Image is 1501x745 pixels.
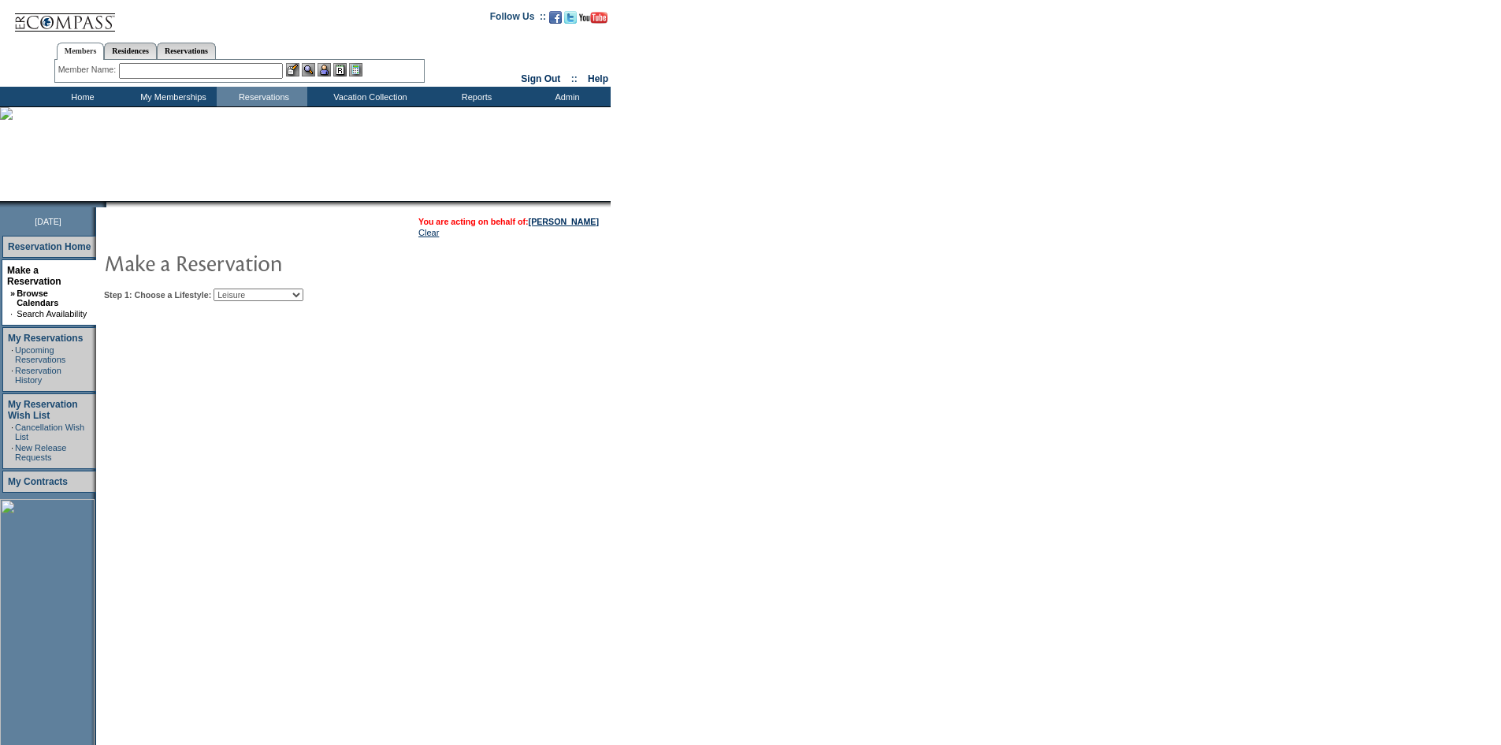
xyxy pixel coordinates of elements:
img: View [302,63,315,76]
img: b_calculator.gif [349,63,362,76]
td: My Memberships [126,87,217,106]
img: Subscribe to our YouTube Channel [579,12,607,24]
b: » [10,289,15,298]
span: [DATE] [35,217,61,226]
span: :: [571,73,578,84]
a: Help [588,73,608,84]
img: Reservations [333,63,347,76]
a: Subscribe to our YouTube Channel [579,16,607,25]
td: Follow Us :: [490,9,546,28]
a: Become our fan on Facebook [549,16,562,25]
img: Impersonate [318,63,331,76]
img: blank.gif [106,201,108,207]
a: My Reservations [8,333,83,344]
a: Members [57,43,105,60]
a: Search Availability [17,309,87,318]
td: Reservations [217,87,307,106]
img: b_edit.gif [286,63,299,76]
td: Home [35,87,126,106]
a: My Contracts [8,476,68,487]
a: Reservation Home [8,241,91,252]
a: Reservation History [15,366,61,385]
b: Step 1: Choose a Lifestyle: [104,290,211,300]
a: Residences [104,43,157,59]
img: Become our fan on Facebook [549,11,562,24]
td: · [11,366,13,385]
a: Clear [418,228,439,237]
td: · [10,309,15,318]
img: Follow us on Twitter [564,11,577,24]
a: Follow us on Twitter [564,16,577,25]
a: [PERSON_NAME] [529,217,599,226]
td: Admin [520,87,611,106]
a: Reservations [157,43,216,59]
span: You are acting on behalf of: [418,217,599,226]
a: New Release Requests [15,443,66,462]
a: Upcoming Reservations [15,345,65,364]
a: Make a Reservation [7,265,61,287]
td: · [11,423,13,441]
a: Cancellation Wish List [15,423,84,441]
img: promoShadowLeftCorner.gif [101,201,106,207]
td: · [11,345,13,364]
a: Browse Calendars [17,289,58,307]
td: Reports [429,87,520,106]
a: Sign Out [521,73,560,84]
img: pgTtlMakeReservation.gif [104,247,419,278]
td: Vacation Collection [307,87,429,106]
div: Member Name: [58,63,119,76]
td: · [11,443,13,462]
a: My Reservation Wish List [8,399,78,421]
